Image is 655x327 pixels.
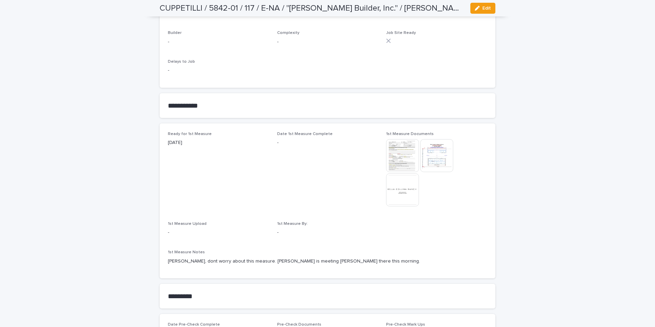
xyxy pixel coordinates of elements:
[470,3,495,14] button: Edit
[168,67,487,74] p: -
[277,132,333,136] span: Date 1st Measure Complete
[277,222,308,226] span: 1st Measure By:
[168,250,205,254] span: 1st Measure Notes
[277,229,378,236] p: -
[482,6,491,11] span: Edit
[168,31,182,35] span: Builder
[277,31,299,35] span: Complexity
[386,323,425,327] span: Pre-Check Mark Ups
[277,323,321,327] span: Pre-Check Documents
[168,229,269,236] p: -
[168,38,269,46] p: -
[168,258,487,265] p: [PERSON_NAME], dont worry about this measure. [PERSON_NAME] is meeting [PERSON_NAME] there this m...
[160,3,465,13] h2: CUPPETILLI / 5842-01 / 117 / E-NA / "[PERSON_NAME] Builder, Inc." / [PERSON_NAME]
[168,323,220,327] span: Date Pre-Check Complete
[386,132,434,136] span: 1st Measure Documents
[277,38,378,46] p: -
[168,222,207,226] span: 1st Measure Upload
[168,139,269,146] p: [DATE]
[386,31,416,35] span: Job Site Ready
[168,60,195,64] span: Delays to Job
[168,132,212,136] span: Ready for 1st Measure
[277,139,378,146] p: -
